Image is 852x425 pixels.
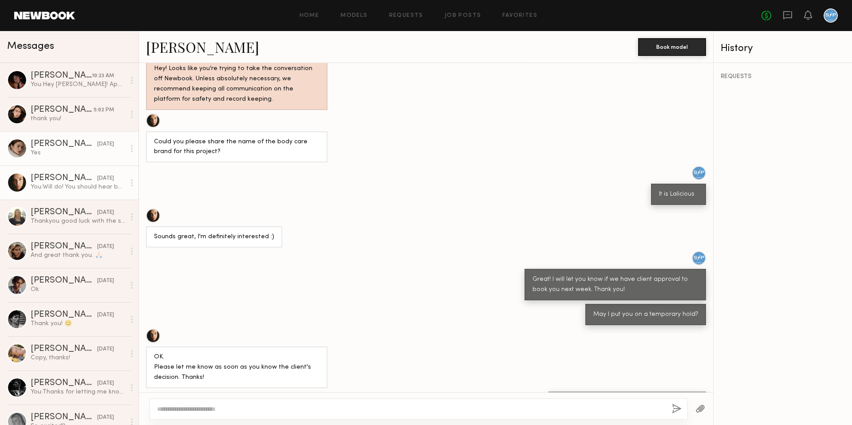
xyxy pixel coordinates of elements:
div: Thank you! 😊 [31,319,125,328]
div: [PERSON_NAME] [31,140,97,149]
div: It is Lalicious [659,189,698,200]
div: Thankyou good luck with the shoot the 24th !! [31,217,125,225]
div: May I put you on a temporary hold? [593,310,698,320]
a: Book model [638,43,706,50]
div: [DATE] [97,277,114,285]
div: Yes [31,149,125,157]
button: Book model [638,38,706,56]
div: [PERSON_NAME] [31,208,97,217]
div: You: Hey [PERSON_NAME]! Apologies, but we have already filled the role. [31,80,125,89]
div: Could you please share the name of the body care brand for this project? [154,137,319,157]
a: Job Posts [445,13,481,19]
div: [PERSON_NAME] [31,345,97,354]
div: [DATE] [97,311,114,319]
div: Copy, thanks! [31,354,125,362]
div: [DATE] [97,379,114,388]
a: Models [340,13,367,19]
div: [DATE] [97,413,114,422]
div: Sounds great, I'm definitely interested :) [154,232,274,242]
a: [PERSON_NAME] [146,37,259,56]
a: Favorites [502,13,537,19]
span: Messages [7,41,54,51]
div: Great! I will let you know if we have client approval to book you next week. Thank you! [532,275,698,295]
div: REQUESTS [721,74,845,80]
div: OK. Please let me know as soon as you know the client's decision. Thanks! [154,352,319,383]
div: History [721,43,845,54]
div: [PERSON_NAME] [31,71,92,80]
div: [DATE] [97,209,114,217]
div: And great thank you. 🙏🏻 [31,251,125,260]
div: [DATE] [97,243,114,251]
div: Hey! Looks like you’re trying to take the conversation off Newbook. Unless absolutely necessary, ... [154,64,319,105]
div: 10:23 AM [92,72,114,80]
div: [DATE] [97,174,114,183]
div: thank you! [31,114,125,123]
div: [PERSON_NAME] [31,413,97,422]
div: [PERSON_NAME] [31,276,97,285]
div: [PERSON_NAME] [31,242,97,251]
div: You: Thanks for letting me know! We are set for the 24th, so that's okay. Appreciate it and good ... [31,388,125,396]
div: Ok [31,285,125,294]
div: [PERSON_NAME] [31,311,97,319]
div: You: Will do! You should hear back from me by [DATE] [31,183,125,191]
a: Home [300,13,319,19]
div: [DATE] [97,345,114,354]
div: [PERSON_NAME] [31,379,97,388]
div: 5:02 PM [94,106,114,114]
div: [PERSON_NAME] [31,174,97,183]
div: [DATE] [97,140,114,149]
div: [PERSON_NAME] [31,106,94,114]
a: Requests [389,13,423,19]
